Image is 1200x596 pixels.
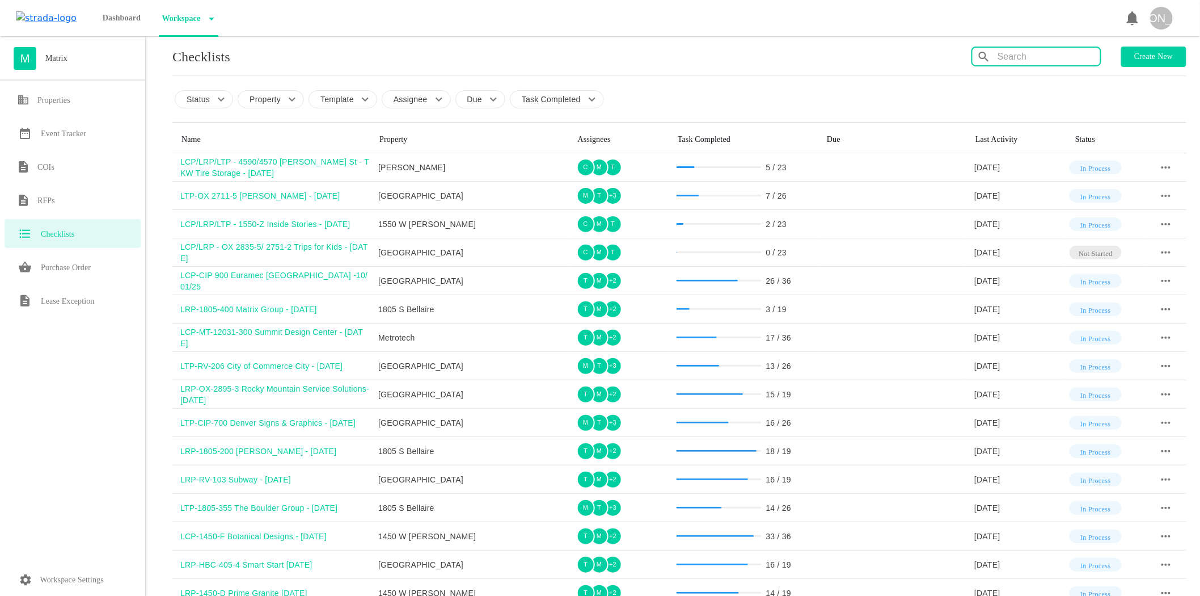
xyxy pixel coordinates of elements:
[378,559,569,570] div: [GEOGRAPHIC_DATA]
[1070,189,1122,203] div: In Process
[1075,136,1138,144] div: Status
[590,158,609,177] div: M
[604,357,622,375] div: + 3
[766,332,792,343] div: 17 / 36
[1066,127,1147,153] th: Toggle SortBy
[577,527,595,545] div: T
[180,417,370,429] div: LTP-CIP-700 Denver Signs & Graphics - [DATE]
[180,241,370,264] div: LCP/LRP - OX 2835-5/ 2751-2 Trips for Kids - [DATE]
[378,219,569,230] div: 1550 W [PERSON_NAME]
[974,275,1066,287] div: [DATE]
[378,389,569,400] div: [GEOGRAPHIC_DATA]
[180,190,370,202] div: LTP-OX 2711-5 [PERSON_NAME] - [DATE]
[180,531,370,542] div: LCP-1450-F Botanical Designs - [DATE]
[766,474,792,485] div: 16 / 19
[250,94,281,105] p: Property
[577,158,595,177] div: C
[41,261,91,275] h6: Purchase Order
[379,136,560,144] div: Property
[998,48,1100,66] input: Search
[378,531,569,542] div: 1450 W [PERSON_NAME]
[974,219,1066,230] div: [DATE]
[41,127,86,141] h6: Event Tracker
[1070,246,1122,259] div: Not Started
[180,360,370,372] div: LTP-RV-206 City of Commerce City - [DATE]
[577,357,595,375] div: M
[590,499,609,517] div: T
[37,194,55,208] h6: RFPs
[180,383,370,406] div: LRP-OX-2895-3 Rocky Mountain Service Solutions- [DATE]
[578,136,660,144] div: Assignees
[577,414,595,432] div: M
[974,190,1066,202] div: [DATE]
[1070,161,1122,174] div: In Process
[577,385,595,404] div: T
[590,556,609,574] div: M
[974,559,1066,570] div: [DATE]
[766,219,787,230] div: 2 / 23
[604,300,622,318] div: + 2
[766,417,792,429] div: 16 / 26
[1070,501,1122,515] div: In Process
[818,127,966,153] th: Toggle SortBy
[577,471,595,489] div: T
[766,502,792,514] div: 14 / 26
[320,94,354,105] p: Template
[159,7,201,30] p: Workspace
[378,474,569,485] div: [GEOGRAPHIC_DATA]
[180,304,370,315] div: LRP-1805-400 Matrix Group - [DATE]
[1070,473,1122,486] div: In Process
[604,527,622,545] div: + 2
[827,136,957,144] div: Due
[669,127,818,153] th: Toggle SortBy
[590,300,609,318] div: M
[766,559,792,570] div: 16 / 19
[974,247,1066,258] div: [DATE]
[180,502,370,514] div: LTP-1805-355 The Boulder Group - [DATE]
[974,304,1066,315] div: [DATE]
[577,244,595,262] div: C
[172,127,370,153] th: Toggle SortBy
[16,11,77,25] img: strada-logo
[522,94,581,105] p: Task Completed
[966,127,1066,153] th: Toggle SortBy
[577,329,595,347] div: T
[974,474,1066,485] div: [DATE]
[37,94,70,107] h6: Properties
[766,247,787,258] div: 0 / 23
[181,136,361,144] div: Name
[590,385,609,404] div: M
[41,228,74,241] h6: Checklists
[590,357,609,375] div: T
[577,442,595,460] div: T
[187,94,210,105] p: Status
[1070,331,1122,345] div: In Process
[378,417,569,429] div: [GEOGRAPHIC_DATA]
[45,52,67,65] h6: Matrix
[1070,558,1122,572] div: In Process
[577,556,595,574] div: T
[974,162,1066,173] div: [DATE]
[604,471,622,489] div: + 2
[378,304,569,315] div: 1805 S Bellaire
[974,446,1066,457] div: [DATE]
[590,329,609,347] div: M
[974,531,1066,542] div: [DATE]
[1070,217,1122,231] div: In Process
[604,499,622,517] div: + 3
[590,272,609,290] div: M
[604,329,622,347] div: + 2
[604,272,622,290] div: + 2
[378,446,569,457] div: 1805 S Bellaire
[604,244,622,262] div: T
[590,215,609,233] div: M
[1070,530,1122,543] div: In Process
[14,47,36,70] div: M
[577,300,595,318] div: T
[180,326,370,349] div: LCP-MT-12031-300 Summit Design Center - [DATE]
[1121,47,1186,67] button: Create new
[766,360,792,372] div: 13 / 26
[766,446,792,457] div: 18 / 19
[378,360,569,372] div: [GEOGRAPHIC_DATA]
[590,527,609,545] div: M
